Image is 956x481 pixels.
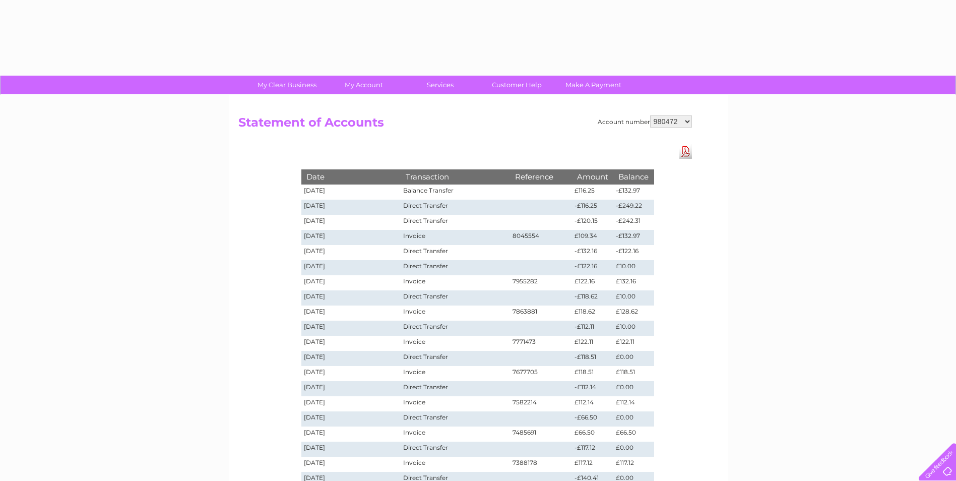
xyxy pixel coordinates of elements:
[613,200,654,215] td: -£249.22
[510,336,572,351] td: 7771473
[301,321,401,336] td: [DATE]
[613,442,654,457] td: £0.00
[401,306,509,321] td: Invoice
[510,169,572,184] th: Reference
[572,366,613,381] td: £118.51
[572,200,613,215] td: -£116.25
[401,366,509,381] td: Invoice
[613,321,654,336] td: £10.00
[401,457,509,472] td: Invoice
[401,185,509,200] td: Balance Transfer
[301,427,401,442] td: [DATE]
[475,76,558,94] a: Customer Help
[401,169,509,184] th: Transaction
[301,306,401,321] td: [DATE]
[401,215,509,230] td: Direct Transfer
[572,275,613,290] td: £122.16
[613,260,654,275] td: £10.00
[613,366,654,381] td: £118.51
[572,427,613,442] td: £66.50
[401,275,509,290] td: Invoice
[572,381,613,396] td: -£112.14
[401,321,509,336] td: Direct Transfer
[401,290,509,306] td: Direct Transfer
[301,351,401,366] td: [DATE]
[510,457,572,472] td: 7388178
[301,457,401,472] td: [DATE]
[510,306,572,321] td: 7863881
[572,169,613,184] th: Amount
[552,76,635,94] a: Make A Payment
[572,396,613,411] td: £112.14
[301,381,401,396] td: [DATE]
[613,396,654,411] td: £112.14
[572,215,613,230] td: -£120.15
[572,457,613,472] td: £117.12
[572,260,613,275] td: -£122.16
[401,411,509,427] td: Direct Transfer
[613,185,654,200] td: -£132.97
[401,200,509,215] td: Direct Transfer
[401,260,509,275] td: Direct Transfer
[572,230,613,245] td: £109.34
[401,230,509,245] td: Invoice
[301,336,401,351] td: [DATE]
[401,351,509,366] td: Direct Transfer
[572,185,613,200] td: £116.25
[613,457,654,472] td: £117.12
[572,245,613,260] td: -£132.16
[401,396,509,411] td: Invoice
[301,396,401,411] td: [DATE]
[301,245,401,260] td: [DATE]
[613,245,654,260] td: -£122.16
[401,442,509,457] td: Direct Transfer
[613,411,654,427] td: £0.00
[613,336,654,351] td: £122.11
[301,366,401,381] td: [DATE]
[401,381,509,396] td: Direct Transfer
[613,169,654,184] th: Balance
[301,411,401,427] td: [DATE]
[572,321,613,336] td: -£112.11
[301,230,401,245] td: [DATE]
[572,351,613,366] td: -£118.51
[301,260,401,275] td: [DATE]
[510,427,572,442] td: 7485691
[598,115,692,128] div: Account number
[301,200,401,215] td: [DATE]
[613,381,654,396] td: £0.00
[322,76,405,94] a: My Account
[301,275,401,290] td: [DATE]
[301,169,401,184] th: Date
[301,290,401,306] td: [DATE]
[613,215,654,230] td: -£242.31
[572,290,613,306] td: -£118.62
[572,442,613,457] td: -£117.12
[510,230,572,245] td: 8045554
[572,336,613,351] td: £122.11
[572,411,613,427] td: -£66.50
[401,245,509,260] td: Direct Transfer
[510,396,572,411] td: 7582214
[238,115,692,135] h2: Statement of Accounts
[301,215,401,230] td: [DATE]
[572,306,613,321] td: £118.62
[301,442,401,457] td: [DATE]
[613,306,654,321] td: £128.62
[613,427,654,442] td: £66.50
[613,351,654,366] td: £0.00
[301,185,401,200] td: [DATE]
[613,275,654,290] td: £132.16
[510,366,572,381] td: 7677705
[245,76,329,94] a: My Clear Business
[679,144,692,159] a: Download Pdf
[401,427,509,442] td: Invoice
[510,275,572,290] td: 7955282
[613,290,654,306] td: £10.00
[401,336,509,351] td: Invoice
[399,76,482,94] a: Services
[613,230,654,245] td: -£132.97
